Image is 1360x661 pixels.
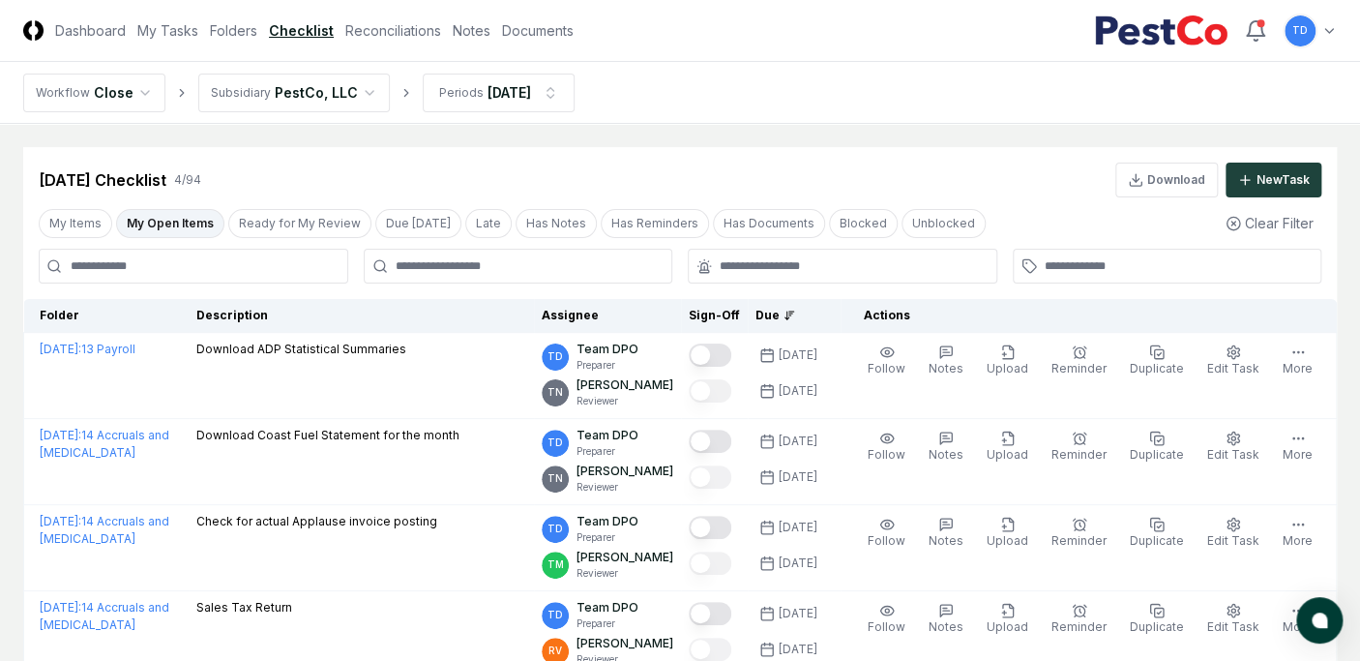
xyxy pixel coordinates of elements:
[987,533,1028,548] span: Upload
[929,533,963,548] span: Notes
[39,209,112,238] button: My Items
[577,599,638,616] p: Team DPO
[1203,513,1263,554] button: Edit Task
[1051,533,1107,548] span: Reminder
[547,349,563,364] span: TD
[779,468,817,486] div: [DATE]
[1048,513,1110,554] button: Reminder
[577,341,638,358] p: Team DPO
[577,358,638,373] p: Preparer
[40,342,81,356] span: [DATE] :
[24,299,189,333] th: Folder
[196,513,437,530] p: Check for actual Applause invoice posting
[196,341,406,358] p: Download ADP Statistical Summaries
[925,427,967,467] button: Notes
[516,209,597,238] button: Has Notes
[189,299,535,333] th: Description
[577,394,673,408] p: Reviewer
[925,513,967,554] button: Notes
[116,209,224,238] button: My Open Items
[1203,599,1263,640] button: Edit Task
[1279,341,1316,381] button: More
[779,519,817,536] div: [DATE]
[174,171,201,189] div: 4 / 94
[534,299,681,333] th: Assignee
[983,427,1032,467] button: Upload
[211,84,271,102] div: Subsidiary
[502,20,574,41] a: Documents
[1283,14,1317,48] button: TD
[547,557,564,572] span: TM
[1130,619,1184,634] span: Duplicate
[488,82,531,103] div: [DATE]
[929,619,963,634] span: Notes
[779,605,817,622] div: [DATE]
[1279,427,1316,467] button: More
[868,533,905,548] span: Follow
[689,638,731,661] button: Mark complete
[577,566,673,581] p: Reviewer
[228,209,371,238] button: Ready for My Review
[689,344,731,367] button: Mark complete
[864,341,909,381] button: Follow
[902,209,986,238] button: Unblocked
[210,20,257,41] a: Folders
[864,427,909,467] button: Follow
[1051,361,1107,376] span: Reminder
[925,599,967,640] button: Notes
[23,20,44,41] img: Logo
[779,346,817,364] div: [DATE]
[779,382,817,400] div: [DATE]
[577,463,673,480] p: [PERSON_NAME]
[548,644,562,658] span: RV
[577,444,638,459] p: Preparer
[1130,533,1184,548] span: Duplicate
[713,209,825,238] button: Has Documents
[1218,205,1321,241] button: Clear Filter
[577,530,638,545] p: Preparer
[577,376,673,394] p: [PERSON_NAME]
[547,436,563,450] span: TD
[40,428,169,460] a: [DATE]:14 Accruals and [MEDICAL_DATA]
[1203,427,1263,467] button: Edit Task
[868,361,905,376] span: Follow
[1207,361,1259,376] span: Edit Task
[40,514,169,546] a: [DATE]:14 Accruals and [MEDICAL_DATA]
[689,379,731,403] button: Mark complete
[779,433,817,450] div: [DATE]
[547,471,563,486] span: TN
[1051,447,1107,462] span: Reminder
[577,549,673,566] p: [PERSON_NAME]
[779,555,817,572] div: [DATE]
[1130,447,1184,462] span: Duplicate
[1048,341,1110,381] button: Reminder
[868,447,905,462] span: Follow
[1126,513,1188,554] button: Duplicate
[345,20,441,41] a: Reconciliations
[848,307,1321,324] div: Actions
[864,513,909,554] button: Follow
[987,447,1028,462] span: Upload
[929,361,963,376] span: Notes
[689,516,731,539] button: Mark complete
[1292,23,1308,38] span: TD
[269,20,334,41] a: Checklist
[1203,341,1263,381] button: Edit Task
[196,599,292,616] p: Sales Tax Return
[987,361,1028,376] span: Upload
[983,341,1032,381] button: Upload
[40,514,81,528] span: [DATE] :
[929,447,963,462] span: Notes
[577,427,638,444] p: Team DPO
[547,608,563,622] span: TD
[983,599,1032,640] button: Upload
[577,616,638,631] p: Preparer
[1051,619,1107,634] span: Reminder
[1115,163,1218,197] button: Download
[375,209,461,238] button: Due Today
[868,619,905,634] span: Follow
[1207,619,1259,634] span: Edit Task
[1048,599,1110,640] button: Reminder
[1130,361,1184,376] span: Duplicate
[40,600,169,632] a: [DATE]:14 Accruals and [MEDICAL_DATA]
